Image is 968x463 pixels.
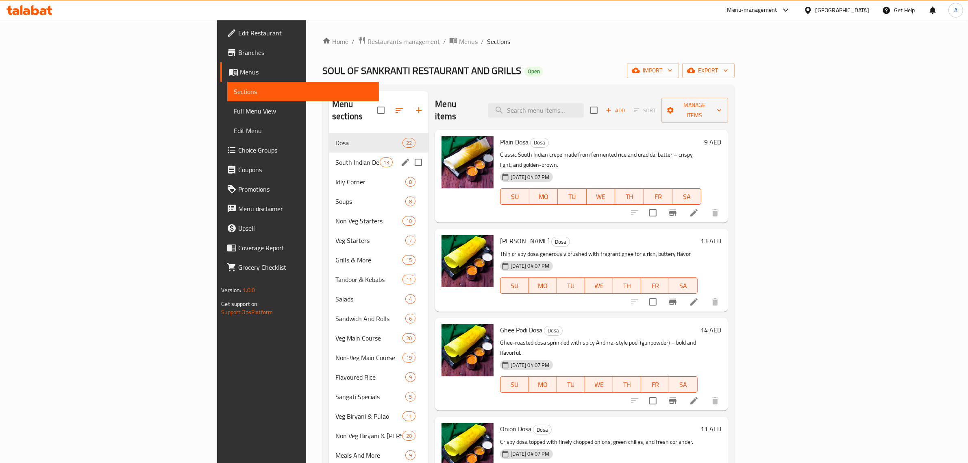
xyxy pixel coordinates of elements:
div: Dosa22 [329,133,429,153]
div: Sangati Specials5 [329,387,429,406]
button: SU [500,188,529,205]
div: items [405,177,415,187]
span: TU [560,280,582,292]
button: Branch-specific-item [663,391,683,411]
span: TU [561,191,583,203]
div: Veg Main Course20 [329,328,429,348]
span: Select to update [644,392,661,409]
button: WE [587,188,615,205]
div: Dosa [530,138,549,148]
span: MO [532,280,554,292]
div: Soups8 [329,192,429,211]
span: Sections [487,37,510,46]
span: Plain Dosa [500,136,529,148]
span: TH [616,379,638,391]
span: [DATE] 04:07 PM [507,173,553,181]
button: SA [669,277,697,294]
a: Edit Restaurant [220,23,379,43]
div: Open [524,67,543,76]
div: Veg Starters [335,236,405,245]
h6: 13 AED [701,235,722,247]
span: SA [676,191,698,203]
div: items [402,353,415,363]
div: Dosa [544,326,563,336]
div: Tandoor & Kebabs11 [329,270,429,289]
div: Sandwich And Rolls6 [329,309,429,328]
span: Flavoured Rice [335,372,405,382]
span: 8 [406,178,415,186]
span: Veg Biryani & Pulao [335,411,402,421]
h6: 9 AED [705,136,722,148]
div: Meals And More [335,450,405,460]
button: TH [613,277,641,294]
a: Upsell [220,218,379,238]
span: Version: [221,285,241,295]
div: Non-Veg Main Course [335,353,402,363]
span: FR [644,379,666,391]
h6: 14 AED [701,324,722,336]
a: Coupons [220,160,379,179]
span: Soups [335,197,405,206]
span: Upsell [238,223,372,233]
div: Grills & More15 [329,250,429,270]
span: Edit Restaurant [238,28,372,38]
span: Select section [585,102,603,119]
span: Grills & More [335,255,402,265]
span: 1.0.0 [243,285,255,295]
span: 7 [406,237,415,245]
button: TU [557,376,585,393]
div: Veg Starters7 [329,231,429,250]
span: Dosa [335,138,402,148]
div: items [405,392,415,402]
span: Sangati Specials [335,392,405,402]
button: edit [399,156,411,168]
div: South Indian Delights13edit [329,153,429,172]
span: [PERSON_NAME] [500,235,550,247]
div: items [402,255,415,265]
span: MO [532,379,554,391]
button: Add [603,104,629,117]
span: Add [605,106,626,115]
span: 9 [406,373,415,381]
img: Plain Dosa [442,136,494,188]
button: FR [644,188,672,205]
span: import [633,66,672,76]
div: Idly Corner8 [329,172,429,192]
span: MO [533,191,555,203]
span: Choice Groups [238,145,372,155]
button: Branch-specific-item [663,203,683,223]
a: Choice Groups [220,140,379,160]
span: Menu disclaimer [238,204,372,214]
span: Promotions [238,184,372,194]
span: 20 [403,334,415,342]
a: Edit menu item [689,396,699,406]
span: Dosa [533,425,551,435]
div: Dosa [533,425,552,435]
div: items [405,197,415,206]
span: SU [504,280,525,292]
span: Veg Main Course [335,333,402,343]
li: / [481,37,484,46]
div: Non Veg Starters10 [329,211,429,231]
a: Branches [220,43,379,62]
img: Ghee Podi Dosa [442,324,494,376]
span: Restaurants management [368,37,440,46]
span: Onion Dosa [500,423,531,435]
div: items [380,157,393,167]
button: delete [705,292,725,312]
a: Restaurants management [358,36,440,47]
span: [DATE] 04:07 PM [507,262,553,270]
span: SU [504,191,526,203]
div: Flavoured Rice9 [329,367,429,387]
a: Edit Menu [227,121,379,140]
p: Crispy dosa topped with finely chopped onions, green chilies, and fresh coriander. [500,437,697,447]
button: WE [585,376,613,393]
span: 8 [406,198,415,205]
div: Menu-management [727,5,777,15]
span: 13 [380,159,392,166]
span: Coupons [238,165,372,175]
